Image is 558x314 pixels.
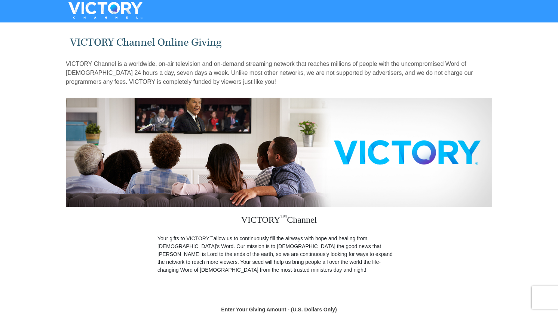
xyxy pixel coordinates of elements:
[59,2,152,19] img: VICTORYTHON - VICTORY Channel
[280,213,287,221] sup: ™
[209,235,214,239] sup: ™
[70,36,488,49] h1: VICTORY Channel Online Giving
[157,235,401,274] p: Your gifts to VICTORY allow us to continuously fill the airways with hope and healing from [DEMOG...
[221,307,337,313] strong: Enter Your Giving Amount - (U.S. Dollars Only)
[157,207,401,235] h3: VICTORY Channel
[66,60,492,86] p: VICTORY Channel is a worldwide, on-air television and on-demand streaming network that reaches mi...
